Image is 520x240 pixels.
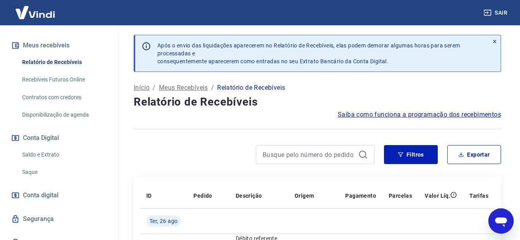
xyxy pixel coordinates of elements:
p: Valor Líq. [425,192,450,200]
p: Parcelas [389,192,412,200]
button: Sair [482,6,511,20]
p: / [211,83,214,93]
a: Conta digital [9,187,109,204]
h4: Relatório de Recebíveis [134,94,501,110]
a: Saldo e Extrato [19,147,109,163]
a: Relatório de Recebíveis [19,54,109,70]
p: / [153,83,155,93]
a: Saiba como funciona a programação dos recebimentos [338,110,501,119]
span: Ter, 26 ago [149,217,178,225]
img: Vindi [9,0,61,25]
iframe: Botão para abrir a janela de mensagens [488,208,514,234]
button: Meus recebíveis [9,37,109,54]
p: ID [146,192,152,200]
button: Conta Digital [9,129,109,147]
p: Descrição [236,192,262,200]
p: Pedido [193,192,212,200]
a: Recebíveis Futuros Online [19,72,109,88]
a: Meus Recebíveis [159,83,208,93]
a: Segurança [9,210,109,228]
p: Após o envio das liquidações aparecerem no Relatório de Recebíveis, elas podem demorar algumas ho... [157,42,482,65]
p: Tarifas [469,192,488,200]
a: Início [134,83,149,93]
a: Saque [19,164,109,180]
button: Filtros [384,145,438,164]
p: Origem [295,192,314,200]
a: Disponibilização de agenda [19,107,109,123]
input: Busque pelo número do pedido [263,149,355,161]
button: Exportar [447,145,501,164]
span: Conta digital [23,190,59,201]
p: Relatório de Recebíveis [217,83,285,93]
p: Pagamento [345,192,376,200]
a: Contratos com credores [19,89,109,106]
